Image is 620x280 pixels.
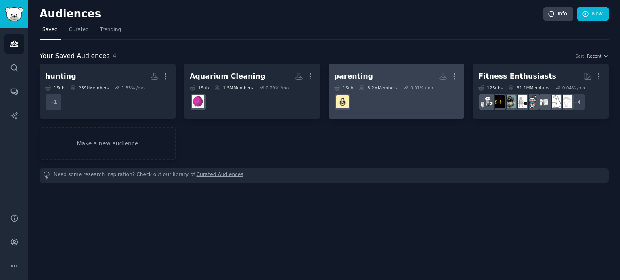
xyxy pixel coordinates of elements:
[40,8,543,21] h2: Audiences
[66,23,92,40] a: Curated
[192,95,204,108] img: Aquariums
[336,95,349,108] img: Parenting
[543,7,573,21] a: Info
[549,95,561,108] img: strength_training
[70,85,109,91] div: 259k Members
[40,168,609,183] div: Need some research inspiration? Check out our library of
[515,95,527,108] img: GYM
[334,71,373,81] div: parenting
[40,23,61,40] a: Saved
[473,64,609,119] a: Fitness Enthusiasts12Subs31.1MMembers0.04% /mo+4Fitnessstrength_trainingloseitHealthGYMGymMotivat...
[40,64,176,119] a: hunting1Sub259kMembers1.33% /mo+1
[121,85,145,91] div: 1.33 % /mo
[100,26,121,33] span: Trending
[560,95,572,108] img: Fitness
[577,7,609,21] a: New
[569,93,586,110] div: + 4
[45,85,65,91] div: 1 Sub
[481,95,493,108] img: weightroom
[69,26,89,33] span: Curated
[113,52,117,60] span: 4
[508,85,549,91] div: 31.1M Members
[45,93,62,110] div: + 1
[587,53,609,59] button: Recent
[576,53,584,59] div: Sort
[334,85,354,91] div: 1 Sub
[42,26,58,33] span: Saved
[587,53,601,59] span: Recent
[40,127,176,160] a: Make a new audience
[478,71,556,81] div: Fitness Enthusiasts
[329,64,465,119] a: parenting1Sub8.2MMembers0.01% /moParenting
[359,85,397,91] div: 8.2M Members
[562,85,585,91] div: 0.04 % /mo
[492,95,505,108] img: workout
[214,85,253,91] div: 1.5M Members
[197,171,243,180] a: Curated Audiences
[190,71,266,81] div: Aquarium Cleaning
[410,85,433,91] div: 0.01 % /mo
[97,23,124,40] a: Trending
[526,95,538,108] img: Health
[40,51,110,61] span: Your Saved Audiences
[503,95,516,108] img: GymMotivation
[266,85,289,91] div: 0.29 % /mo
[5,7,23,21] img: GummySearch logo
[184,64,320,119] a: Aquarium Cleaning1Sub1.5MMembers0.29% /moAquariums
[45,71,76,81] div: hunting
[190,85,209,91] div: 1 Sub
[478,85,503,91] div: 12 Sub s
[537,95,550,108] img: loseit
